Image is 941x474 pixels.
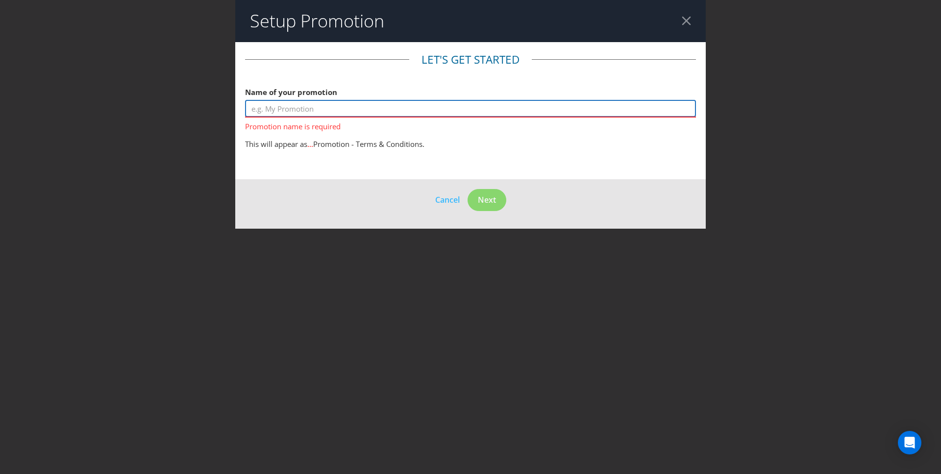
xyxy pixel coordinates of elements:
button: Next [468,189,506,211]
span: Promotion - Terms & Conditions. [313,139,424,149]
span: Next [478,194,496,205]
button: Cancel [435,193,460,206]
input: e.g. My Promotion [245,100,696,117]
legend: Let's get started [409,52,532,68]
h2: Setup Promotion [250,11,384,31]
span: Promotion name is required [245,118,696,132]
span: This will appear as [245,139,307,149]
div: Open Intercom Messenger [898,431,921,454]
span: ... [307,139,313,149]
span: Cancel [435,194,460,205]
span: Name of your promotion [245,87,337,97]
